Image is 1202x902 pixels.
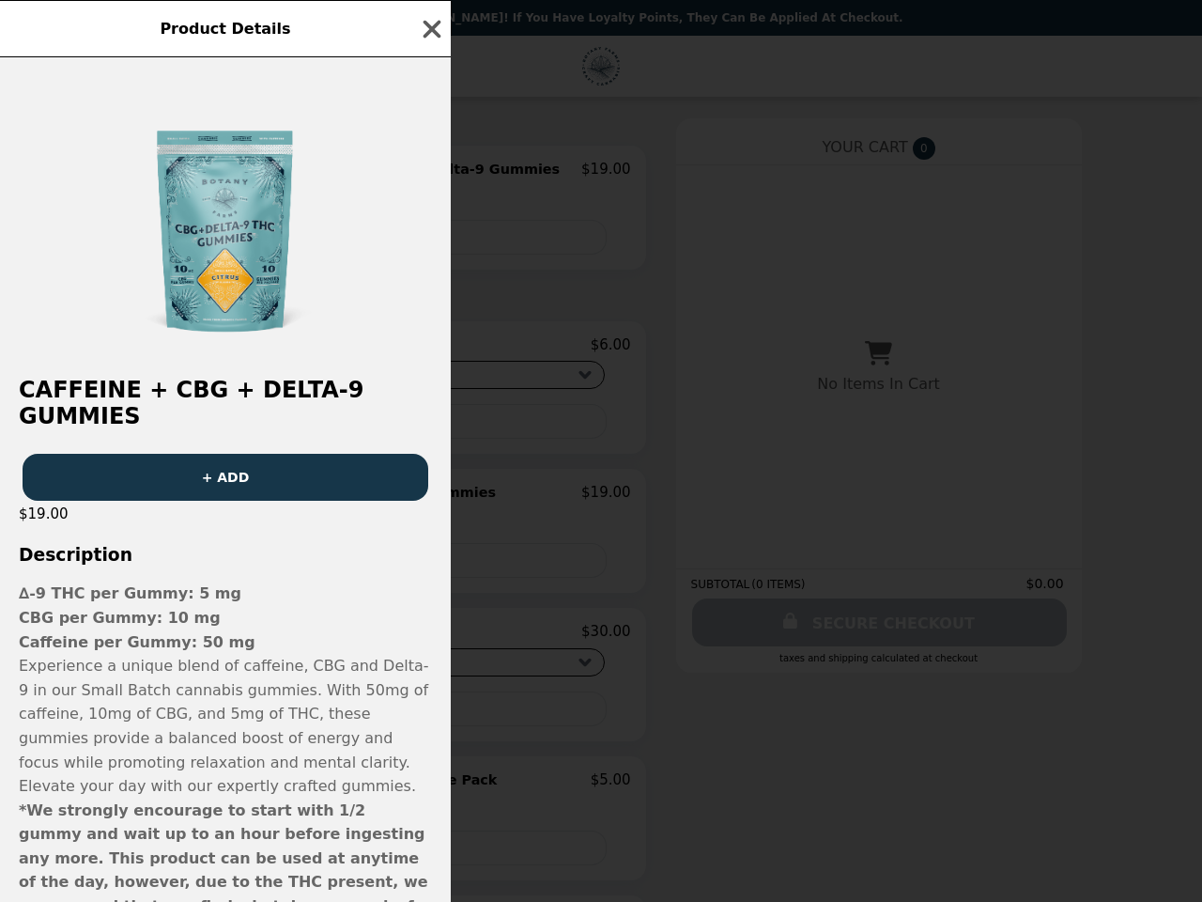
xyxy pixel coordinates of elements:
button: + ADD [23,454,428,501]
p: Experience a unique blend of caffeine, CBG and Delta-9 in our Small Batch cannabis gummies. With ... [19,654,432,799]
img: Citrus [85,76,366,358]
strong: ∆-9 THC per Gummy: 5 mg [19,584,241,602]
strong: Caffeine per Gummy: 50 mg [19,633,255,651]
strong: CBG per Gummy: 10 mg [19,609,221,627]
span: Product Details [160,20,290,38]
